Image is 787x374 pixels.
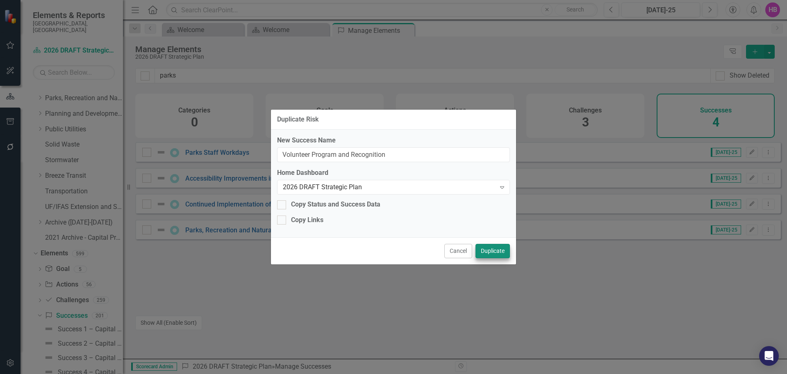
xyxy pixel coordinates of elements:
[277,147,510,163] input: Name
[277,116,318,123] div: Duplicate Risk
[277,136,510,145] label: New Success Name
[444,244,472,258] button: Cancel
[475,244,510,258] button: Duplicate
[277,168,510,178] label: Home Dashboard
[291,216,323,225] div: Copy Links
[291,200,380,209] div: Copy Status and Success Data
[283,183,496,192] div: 2026 DRAFT Strategic Plan
[759,346,779,366] div: Open Intercom Messenger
